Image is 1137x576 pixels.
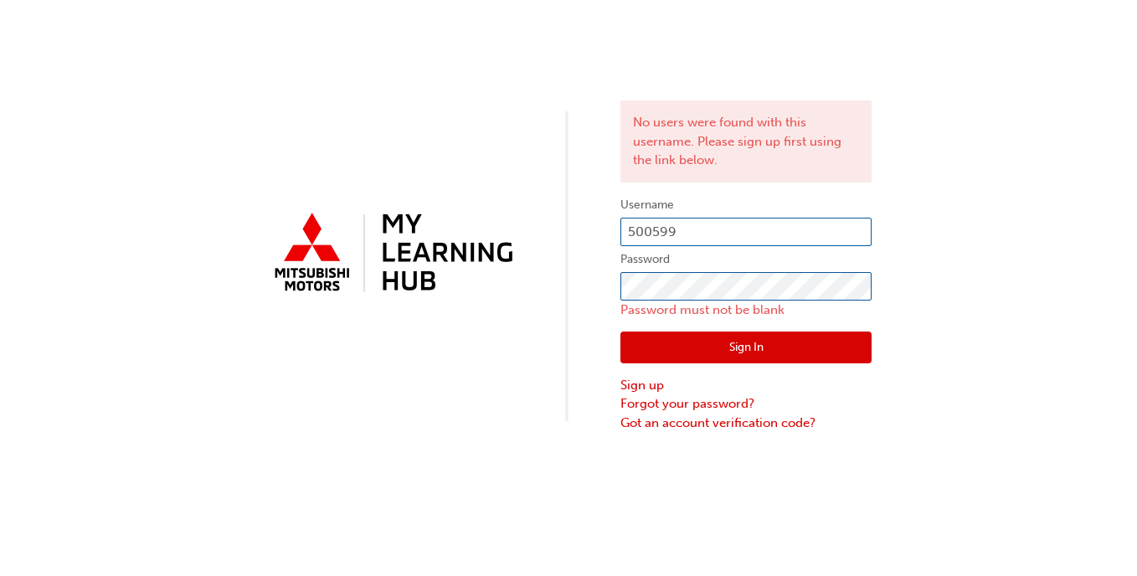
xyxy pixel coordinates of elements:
label: Password [620,249,872,270]
label: Username [620,195,872,215]
a: Got an account verification code? [620,414,872,433]
p: Password must not be blank [620,301,872,320]
div: No users were found with this username. Please sign up first using the link below. [620,100,872,183]
input: Username [620,218,872,246]
a: Sign up [620,376,872,395]
a: Forgot your password? [620,394,872,414]
button: Sign In [620,332,872,363]
img: mmal [265,206,517,301]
